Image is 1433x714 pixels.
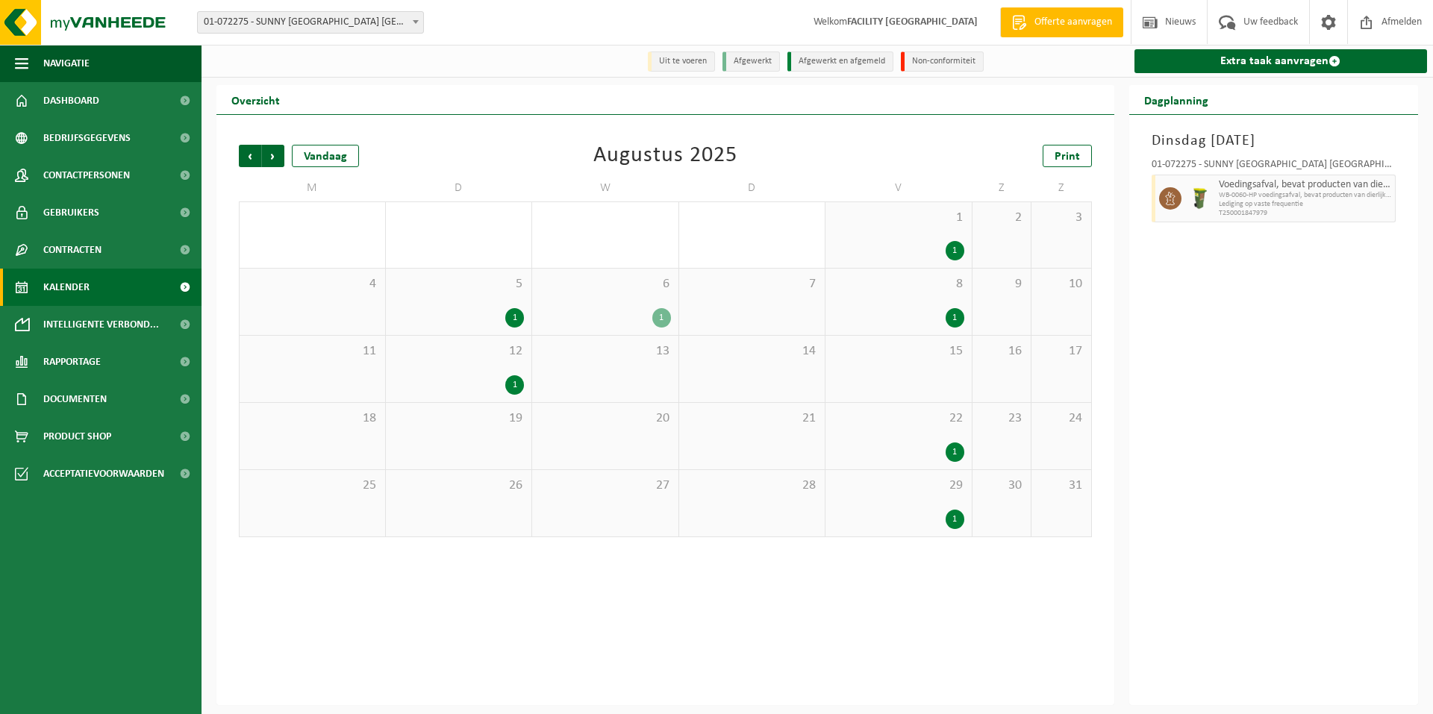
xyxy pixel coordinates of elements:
span: Offerte aanvragen [1031,15,1116,30]
div: 1 [946,442,964,462]
span: Vorige [239,145,261,167]
span: Dashboard [43,82,99,119]
span: Gebruikers [43,194,99,231]
span: 17 [1039,343,1083,360]
h2: Overzicht [216,85,295,114]
span: 29 [833,477,964,494]
div: 01-072275 - SUNNY [GEOGRAPHIC_DATA] [GEOGRAPHIC_DATA] - [GEOGRAPHIC_DATA] [1152,160,1396,175]
span: 27 [540,477,671,494]
span: 21 [687,410,818,427]
div: 1 [946,308,964,328]
div: 1 [505,375,524,395]
span: 01-072275 - SUNNY EUROPE NV - ANTWERPEN [198,12,423,33]
span: Contracten [43,231,102,269]
span: WB-0060-HP voedingsafval, bevat producten van dierlijke oors [1219,191,1392,200]
td: Z [972,175,1032,201]
span: T250001847979 [1219,209,1392,218]
span: Navigatie [43,45,90,82]
div: 1 [946,510,964,529]
span: 14 [687,343,818,360]
span: Lediging op vaste frequentie [1219,200,1392,209]
span: 25 [247,477,378,494]
span: 26 [393,477,525,494]
span: 31 [1039,477,1083,494]
span: 20 [540,410,671,427]
a: Print [1043,145,1092,167]
span: 16 [980,343,1024,360]
span: 2 [980,210,1024,226]
span: 30 [980,477,1024,494]
span: Acceptatievoorwaarden [43,455,164,492]
span: 7 [687,276,818,292]
span: Voedingsafval, bevat producten van dierlijke oorsprong, onverpakt, categorie 3 [1219,179,1392,191]
span: 6 [540,276,671,292]
td: M [239,175,386,201]
span: Rapportage [43,343,101,381]
span: Intelligente verbond... [43,306,159,343]
span: 23 [980,410,1024,427]
li: Afgewerkt en afgemeld [787,51,893,72]
span: 9 [980,276,1024,292]
span: 19 [393,410,525,427]
span: Bedrijfsgegevens [43,119,131,157]
span: Kalender [43,269,90,306]
span: Contactpersonen [43,157,130,194]
span: 13 [540,343,671,360]
span: Product Shop [43,418,111,455]
h2: Dagplanning [1129,85,1223,114]
li: Uit te voeren [648,51,715,72]
span: 15 [833,343,964,360]
li: Non-conformiteit [901,51,984,72]
li: Afgewerkt [722,51,780,72]
span: 24 [1039,410,1083,427]
div: 1 [946,241,964,260]
a: Extra taak aanvragen [1134,49,1428,73]
td: Z [1031,175,1091,201]
span: Print [1055,151,1080,163]
span: 28 [687,477,818,494]
img: WB-0060-HPE-GN-50 [1189,187,1211,210]
td: W [532,175,679,201]
span: 3 [1039,210,1083,226]
span: 18 [247,410,378,427]
strong: FACILITY [GEOGRAPHIC_DATA] [847,16,978,28]
span: 4 [247,276,378,292]
a: Offerte aanvragen [1000,7,1123,37]
span: 1 [833,210,964,226]
span: 12 [393,343,525,360]
div: Vandaag [292,145,359,167]
span: Volgende [262,145,284,167]
span: 10 [1039,276,1083,292]
div: 1 [505,308,524,328]
td: V [825,175,972,201]
h3: Dinsdag [DATE] [1152,130,1396,152]
span: 8 [833,276,964,292]
span: 22 [833,410,964,427]
span: 11 [247,343,378,360]
div: 1 [652,308,671,328]
span: 01-072275 - SUNNY EUROPE NV - ANTWERPEN [197,11,424,34]
div: Augustus 2025 [593,145,737,167]
span: 5 [393,276,525,292]
span: Documenten [43,381,107,418]
td: D [386,175,533,201]
td: D [679,175,826,201]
